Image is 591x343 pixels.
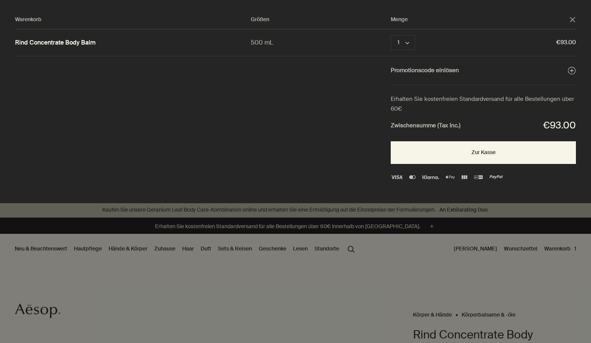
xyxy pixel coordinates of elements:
[391,94,576,114] div: Erhalten Sie kostenfreien Standardversand für alle Bestellungen über 60€
[15,15,251,24] div: Warenkorb
[391,121,461,131] strong: Zwischensumme (Tax Inc.)
[391,66,576,76] button: Promotionscode einlösen
[15,39,96,47] a: Rind Concentrate Body Balm
[391,141,576,164] button: Zur Kasse
[251,15,391,24] div: Größen
[422,175,439,179] img: klarna (1)
[569,16,576,23] button: Schließen
[409,175,415,179] img: Mastercard Logo
[462,175,467,179] img: JBC Logo
[251,37,391,48] div: 500 mL
[391,15,569,24] div: Menge
[391,175,402,179] img: Visa Logo
[490,175,503,179] img: PayPal Logo
[474,175,483,179] img: giropay
[451,38,576,48] span: €93.00
[446,175,455,179] img: Apple Pay
[391,35,415,50] button: Menge 1
[543,117,576,134] div: €93.00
